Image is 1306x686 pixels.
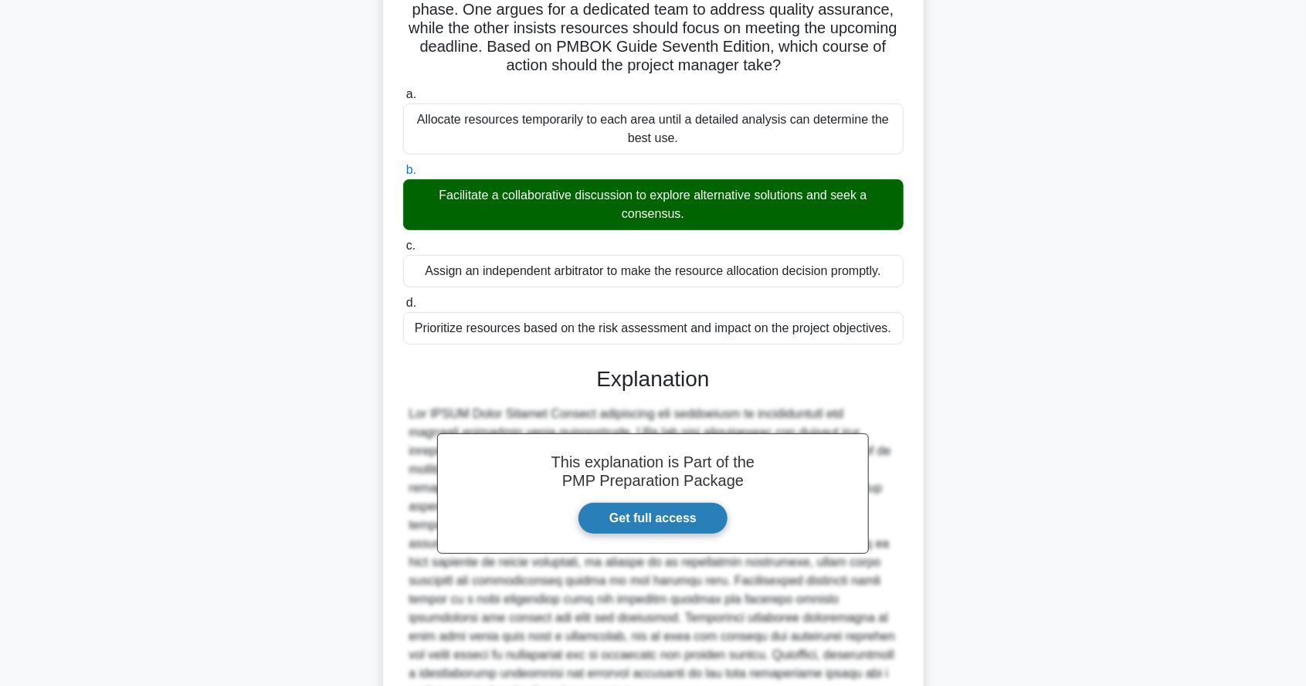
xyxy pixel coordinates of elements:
[406,87,416,100] span: a.
[403,104,904,155] div: Allocate resources temporarily to each area until a detailed analysis can determine the best use.
[412,366,894,392] h3: Explanation
[406,239,416,252] span: c.
[403,179,904,230] div: Facilitate a collaborative discussion to explore alternative solutions and seek a consensus.
[403,312,904,345] div: Prioritize resources based on the risk assessment and impact on the project objectives.
[406,296,416,309] span: d.
[403,255,904,287] div: Assign an independent arbitrator to make the resource allocation decision promptly.
[406,163,416,176] span: b.
[578,502,728,535] a: Get full access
